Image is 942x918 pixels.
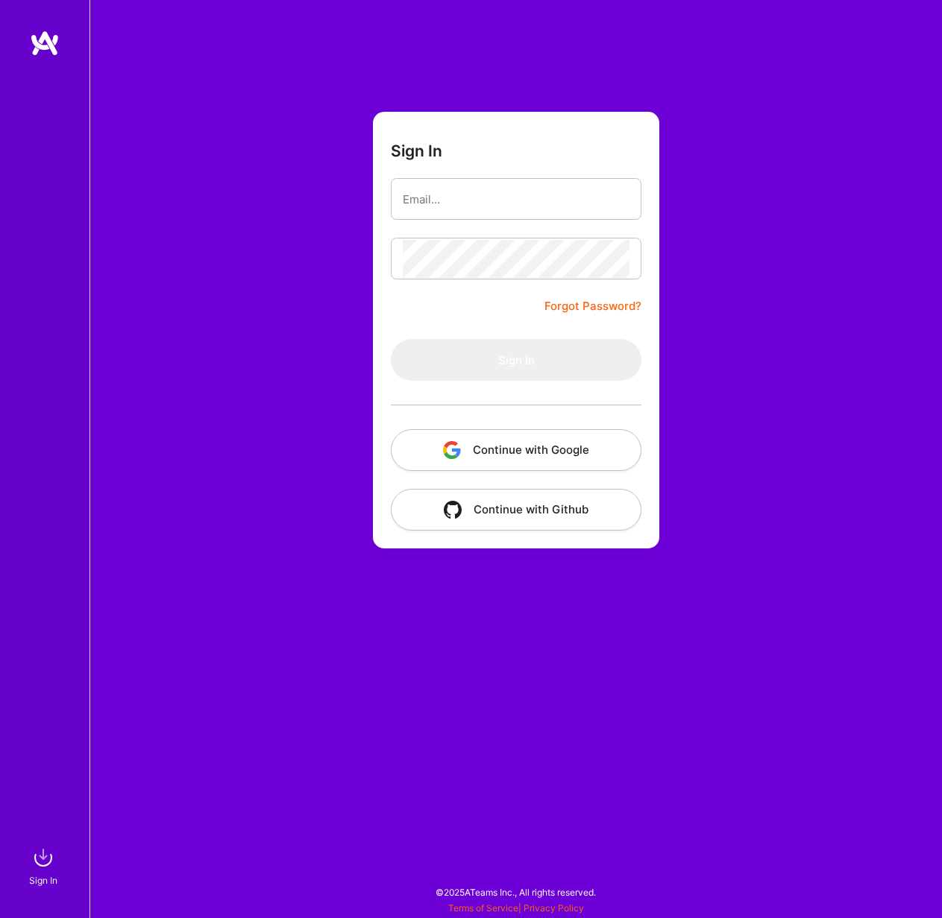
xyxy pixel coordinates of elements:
img: icon [444,501,462,519]
h3: Sign In [391,142,442,160]
div: Sign In [29,873,57,888]
img: icon [443,441,461,459]
a: Terms of Service [448,902,518,914]
a: Privacy Policy [524,902,584,914]
a: sign inSign In [31,843,58,888]
a: Forgot Password? [544,297,641,315]
img: logo [30,30,60,57]
img: sign in [28,843,58,873]
button: Continue with Google [391,429,641,471]
input: Email... [403,180,629,218]
span: | [448,902,584,914]
button: Sign In [391,339,641,381]
div: © 2025 ATeams Inc., All rights reserved. [90,873,942,911]
button: Continue with Github [391,489,641,531]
